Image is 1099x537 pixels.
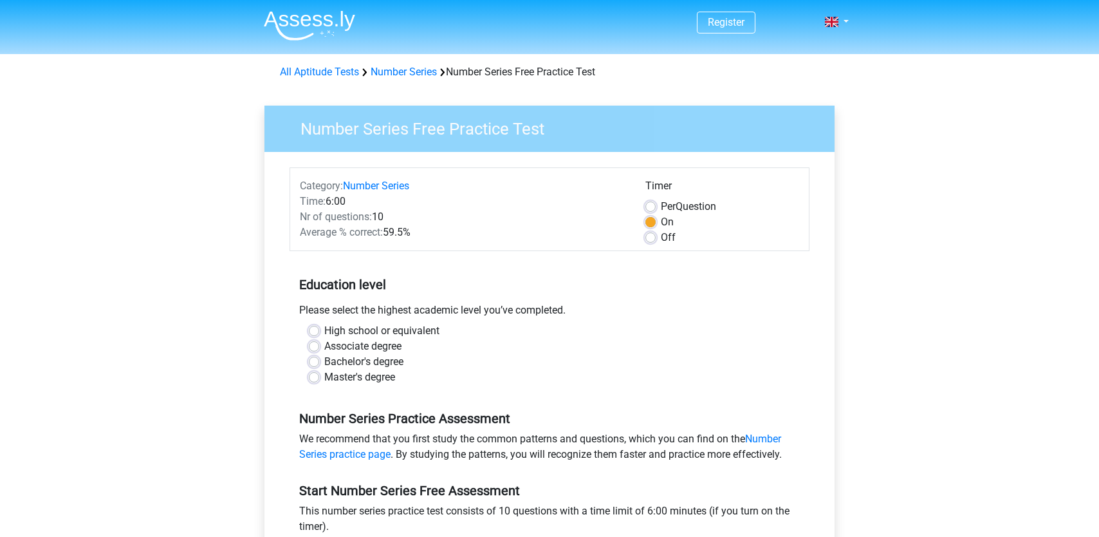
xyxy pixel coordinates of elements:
[371,66,437,78] a: Number Series
[661,199,716,214] label: Question
[300,180,343,192] span: Category:
[264,10,355,41] img: Assessly
[324,323,439,339] label: High school or equivalent
[645,178,799,199] div: Timer
[661,200,676,212] span: Per
[290,225,636,240] div: 59.5%
[299,483,800,498] h5: Start Number Series Free Assessment
[290,431,809,467] div: We recommend that you first study the common patterns and questions, which you can find on the . ...
[300,226,383,238] span: Average % correct:
[280,66,359,78] a: All Aptitude Tests
[285,114,825,139] h3: Number Series Free Practice Test
[708,16,744,28] a: Register
[275,64,824,80] div: Number Series Free Practice Test
[300,211,372,223] span: Nr of questions:
[324,339,402,354] label: Associate degree
[661,230,676,245] label: Off
[300,195,326,207] span: Time:
[343,180,409,192] a: Number Series
[299,411,800,426] h5: Number Series Practice Assessment
[290,303,809,323] div: Please select the highest academic level you’ve completed.
[324,370,395,385] label: Master's degree
[290,209,636,225] div: 10
[661,214,674,230] label: On
[324,354,403,370] label: Bachelor's degree
[290,194,636,209] div: 6:00
[299,272,800,297] h5: Education level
